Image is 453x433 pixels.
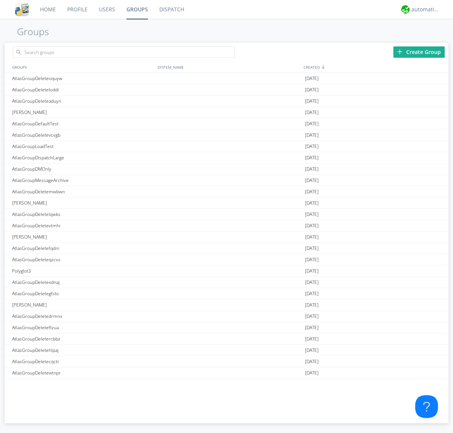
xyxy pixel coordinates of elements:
a: AtlasGroupDeletedrmnx[DATE] [5,311,448,322]
div: Polyglot3 [10,265,156,276]
span: [DATE] [305,311,319,322]
div: AtlasGroupDeletewtnpr [10,367,156,378]
span: [DATE] [305,345,319,356]
a: AtlasGroupDeletevcvgb[DATE] [5,129,448,141]
div: AtlasGroupDefaultTest [10,118,156,129]
div: AtlasGroupDeleteloddi [10,84,156,95]
span: [DATE] [305,84,319,96]
div: AtlasGroupDMOnly [10,163,156,174]
a: [PERSON_NAME][DATE] [5,197,448,209]
a: AtlasGroupDeleteaduyn[DATE] [5,96,448,107]
div: AtlasGroupDeleteaduyn [10,96,156,106]
a: AtlasGroupDeletelqwks[DATE] [5,209,448,220]
span: [DATE] [305,299,319,311]
span: [DATE] [305,197,319,209]
a: AtlasGroupDeletefqdni[DATE] [5,243,448,254]
div: AtlasGroupDeletercbbz [10,333,156,344]
a: [PERSON_NAME][DATE] [5,107,448,118]
div: AtlasGroupDeletemwbwn [10,186,156,197]
a: [PERSON_NAME][DATE] [5,299,448,311]
span: [DATE] [305,186,319,197]
div: AtlasGroupMessageArchive [10,175,156,186]
span: [DATE] [305,367,319,379]
span: [DATE] [305,277,319,288]
div: AtlasGroupDeleteqzcvs [10,254,156,265]
span: [DATE] [305,107,319,118]
div: [PERSON_NAME] [10,197,156,208]
div: AtlasGroupDeleteoquyw [10,73,156,84]
a: [PERSON_NAME][DATE] [5,231,448,243]
div: [PERSON_NAME] [10,107,156,118]
div: AtlasGroupDispatchLarge [10,152,156,163]
a: Polyglot3[DATE] [5,265,448,277]
span: [DATE] [305,254,319,265]
span: [DATE] [305,152,319,163]
div: AtlasGroupDeletelqwks [10,209,156,220]
div: AtlasGroupDeletecqctr [10,356,156,367]
a: AtlasGroupDefaultTest[DATE] [5,118,448,129]
img: plus.svg [397,49,402,54]
div: [PERSON_NAME] [10,299,156,310]
div: Create Group [393,46,445,58]
span: [DATE] [305,96,319,107]
div: AtlasGroupDeletevtmhi [10,220,156,231]
div: AtlasGroupDeletedzdfu [10,379,156,390]
a: AtlasGroupLoadTest[DATE] [5,141,448,152]
a: AtlasGroupDeletemwbwn[DATE] [5,186,448,197]
span: [DATE] [305,118,319,129]
span: [DATE] [305,209,319,220]
div: GROUPS [10,62,154,72]
div: AtlasGroupDeletehlpaj [10,345,156,356]
span: [DATE] [305,379,319,390]
a: AtlasGroupDeletewtnpr[DATE] [5,367,448,379]
span: [DATE] [305,231,319,243]
div: AtlasGroupDeleteftzua [10,322,156,333]
span: [DATE] [305,175,319,186]
span: [DATE] [305,288,319,299]
div: automation+atlas [411,6,440,13]
span: [DATE] [305,141,319,152]
a: AtlasGroupDeleteloddi[DATE] [5,84,448,96]
div: [PERSON_NAME] [10,231,156,242]
div: SYSTEM_NAME [156,62,302,72]
img: d2d01cd9b4174d08988066c6d424eccd [401,5,410,14]
div: AtlasGroupDeletexdnaj [10,277,156,288]
span: [DATE] [305,356,319,367]
div: AtlasGroupDeletefqdni [10,243,156,254]
span: [DATE] [305,333,319,345]
a: AtlasGroupDeletegfsto[DATE] [5,288,448,299]
a: AtlasGroupDispatchLarge[DATE] [5,152,448,163]
span: [DATE] [305,163,319,175]
span: [DATE] [305,220,319,231]
a: AtlasGroupDeleteoquyw[DATE] [5,73,448,84]
a: AtlasGroupDeletexdnaj[DATE] [5,277,448,288]
div: AtlasGroupDeletedrmnx [10,311,156,322]
a: AtlasGroupDeletedzdfu[DATE] [5,379,448,390]
a: AtlasGroupDeleteqzcvs[DATE] [5,254,448,265]
a: AtlasGroupDMOnly[DATE] [5,163,448,175]
div: CREATED [302,62,448,72]
span: [DATE] [305,73,319,84]
span: [DATE] [305,322,319,333]
a: AtlasGroupDeletecqctr[DATE] [5,356,448,367]
a: AtlasGroupDeletercbbz[DATE] [5,333,448,345]
div: AtlasGroupDeletegfsto [10,288,156,299]
iframe: Toggle Customer Support [415,395,438,418]
a: AtlasGroupDeletevtmhi[DATE] [5,220,448,231]
a: AtlasGroupDeleteftzua[DATE] [5,322,448,333]
input: Search groups [13,46,235,58]
span: [DATE] [305,243,319,254]
img: cddb5a64eb264b2086981ab96f4c1ba7 [15,3,29,16]
div: AtlasGroupDeletevcvgb [10,129,156,140]
a: AtlasGroupMessageArchive[DATE] [5,175,448,186]
a: AtlasGroupDeletehlpaj[DATE] [5,345,448,356]
span: [DATE] [305,265,319,277]
div: AtlasGroupLoadTest [10,141,156,152]
span: [DATE] [305,129,319,141]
